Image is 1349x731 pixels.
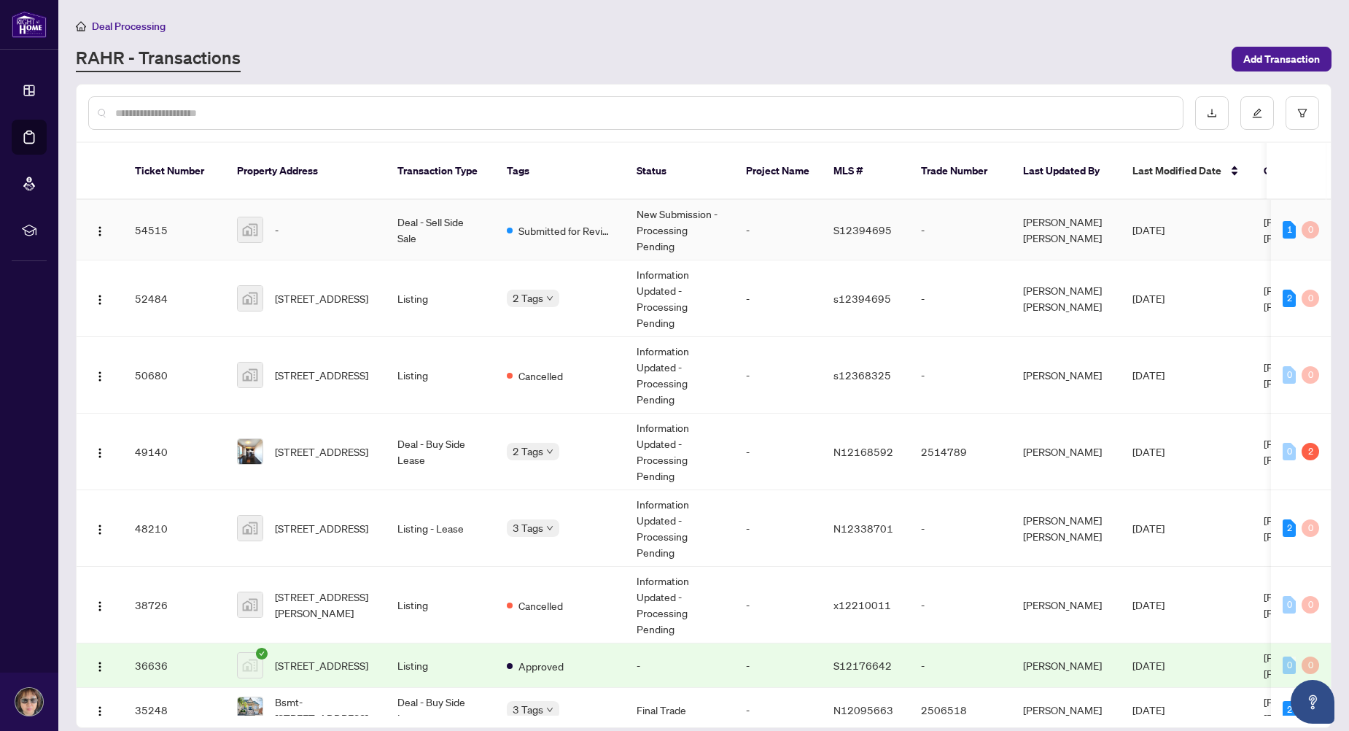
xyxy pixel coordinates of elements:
[386,643,495,688] td: Listing
[94,524,106,535] img: Logo
[386,490,495,567] td: Listing - Lease
[1264,590,1342,619] span: [PERSON_NAME] [PERSON_NAME]
[518,597,563,614] span: Cancelled
[1283,596,1296,614] div: 0
[386,260,495,337] td: Listing
[1132,368,1165,382] span: [DATE]
[734,490,822,567] td: -
[518,658,564,674] span: Approved
[625,414,734,490] td: Information Updated - Processing Pending
[275,520,368,536] span: [STREET_ADDRESS]
[833,522,893,535] span: N12338701
[734,337,822,414] td: -
[833,659,892,672] span: S12176642
[909,643,1011,688] td: -
[1283,519,1296,537] div: 2
[734,643,822,688] td: -
[1302,443,1319,460] div: 2
[909,567,1011,643] td: -
[275,290,368,306] span: [STREET_ADDRESS]
[1011,567,1121,643] td: [PERSON_NAME]
[546,295,553,302] span: down
[92,20,166,33] span: Deal Processing
[275,444,368,460] span: [STREET_ADDRESS]
[1132,703,1165,716] span: [DATE]
[1252,143,1340,200] th: Created By
[94,447,106,459] img: Logo
[275,694,374,726] span: Bsmt-[STREET_ADDRESS]
[1011,643,1121,688] td: [PERSON_NAME]
[88,517,112,540] button: Logo
[833,292,891,305] span: s12394695
[88,218,112,241] button: Logo
[94,371,106,382] img: Logo
[1264,215,1342,244] span: [PERSON_NAME] [PERSON_NAME]
[546,525,553,532] span: down
[909,200,1011,260] td: -
[123,200,225,260] td: 54515
[1264,360,1342,390] span: [PERSON_NAME] [PERSON_NAME]
[833,445,893,458] span: N12168592
[94,225,106,237] img: Logo
[1302,221,1319,239] div: 0
[94,705,106,717] img: Logo
[1011,260,1121,337] td: [PERSON_NAME] [PERSON_NAME]
[225,143,386,200] th: Property Address
[275,657,368,673] span: [STREET_ADDRESS]
[386,567,495,643] td: Listing
[1283,657,1296,674] div: 0
[1011,414,1121,490] td: [PERSON_NAME]
[909,414,1011,490] td: 2514789
[734,567,822,643] td: -
[625,490,734,567] td: Information Updated - Processing Pending
[833,223,892,236] span: S12394695
[94,294,106,306] img: Logo
[1207,108,1217,118] span: download
[833,368,891,382] span: s12368325
[1302,657,1319,674] div: 0
[238,363,263,387] img: thumbnail-img
[734,200,822,260] td: -
[275,589,374,621] span: [STREET_ADDRESS][PERSON_NAME]
[1291,680,1334,724] button: Open asap
[822,143,909,200] th: MLS #
[518,223,613,239] span: Submitted for Review
[238,592,263,617] img: thumbnail-img
[734,414,822,490] td: -
[1132,223,1165,236] span: [DATE]
[256,648,268,660] span: check-circle
[76,46,241,72] a: RAHR - Transactions
[909,490,1011,567] td: -
[833,598,891,611] span: x12210011
[123,567,225,643] td: 38726
[88,654,112,677] button: Logo
[238,697,263,722] img: thumbnail-img
[513,443,543,460] span: 2 Tags
[123,490,225,567] td: 48210
[1302,519,1319,537] div: 0
[1011,200,1121,260] td: [PERSON_NAME] [PERSON_NAME]
[1232,47,1331,71] button: Add Transaction
[1283,366,1296,384] div: 0
[625,143,734,200] th: Status
[1011,143,1121,200] th: Last Updated By
[909,143,1011,200] th: Trade Number
[1283,290,1296,307] div: 2
[1132,163,1221,179] span: Last Modified Date
[238,516,263,541] img: thumbnail-img
[238,217,263,242] img: thumbnail-img
[625,643,734,688] td: -
[94,600,106,612] img: Logo
[123,414,225,490] td: 49140
[15,688,43,716] img: Profile Icon
[625,260,734,337] td: Information Updated - Processing Pending
[1132,292,1165,305] span: [DATE]
[386,337,495,414] td: Listing
[1283,443,1296,460] div: 0
[546,706,553,713] span: down
[1240,96,1274,130] button: edit
[1283,701,1296,719] div: 2
[386,143,495,200] th: Transaction Type
[275,367,368,383] span: [STREET_ADDRESS]
[275,222,279,238] span: -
